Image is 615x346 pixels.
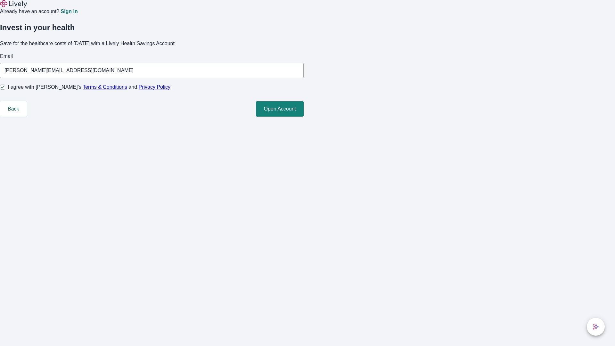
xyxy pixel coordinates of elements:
svg: Lively AI Assistant [593,324,599,330]
button: chat [587,318,605,336]
button: Open Account [256,101,304,117]
a: Terms & Conditions [83,84,127,90]
span: I agree with [PERSON_NAME]’s and [8,83,170,91]
a: Sign in [61,9,78,14]
a: Privacy Policy [139,84,171,90]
